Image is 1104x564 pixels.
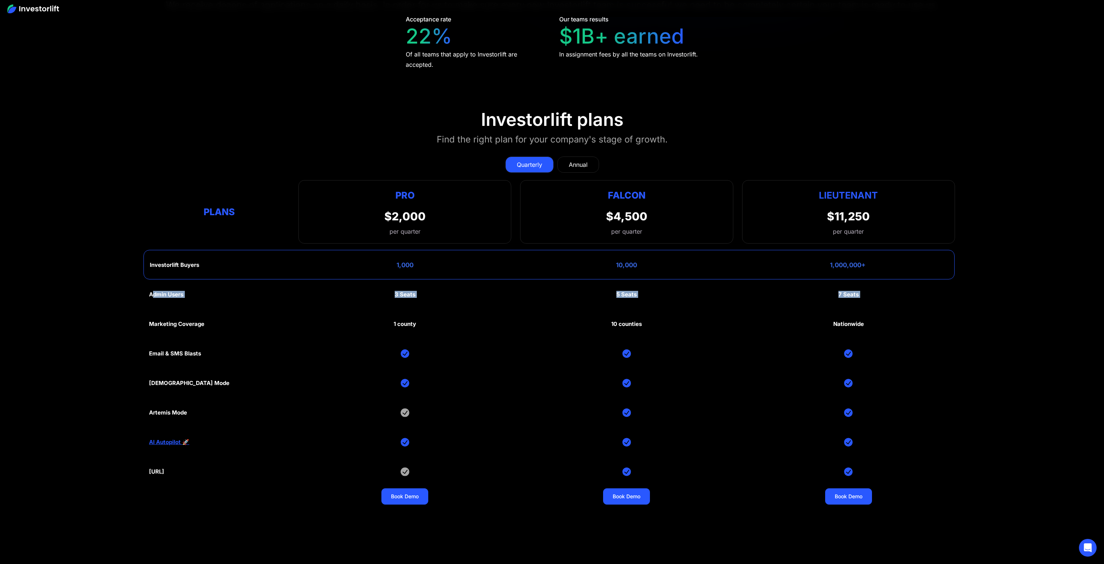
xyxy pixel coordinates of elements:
div: Artemis Mode [149,409,187,416]
div: [URL] [149,468,164,475]
div: per quarter [833,227,864,236]
div: 7 Seats [838,291,859,298]
a: Book Demo [825,488,872,505]
div: Marketing Coverage [149,321,204,327]
div: Nationwide [833,321,864,327]
div: Of all teams that apply to Investorlift are accepted. [406,49,546,70]
div: $2,000 [384,210,426,223]
div: Pro [384,188,426,202]
div: In assignment fees by all the teams on Investorlift. [559,49,698,59]
div: per quarter [384,227,426,236]
div: Acceptance rate [406,15,451,24]
div: 1,000,000+ [830,261,866,269]
div: Quarterly [517,160,542,169]
div: Open Intercom Messenger [1079,539,1097,557]
strong: Lieutenant [819,190,878,201]
div: 3 Seats [395,291,415,298]
div: 22% [406,24,452,49]
div: Investorlift Buyers [150,262,199,268]
a: Book Demo [603,488,650,505]
div: 5 Seats [616,291,637,298]
div: Email & SMS Blasts [149,350,201,357]
div: 1,000 [397,261,413,269]
div: Our teams results [559,15,609,24]
div: Find the right plan for your company's stage of growth. [437,133,668,146]
div: 10,000 [616,261,637,269]
div: $11,250 [827,210,870,223]
div: 10 counties [611,321,642,327]
a: Book Demo [381,488,428,505]
div: Falcon [608,188,646,202]
div: Investorlift plans [481,109,623,130]
div: [DEMOGRAPHIC_DATA] Mode [149,380,229,386]
div: $4,500 [606,210,647,223]
a: AI Autopilot 🚀 [149,439,189,446]
div: Annual [569,160,588,169]
div: Plans [149,205,290,219]
div: $1B+ earned [559,24,684,49]
div: 1 county [394,321,416,327]
div: Admin Users [149,291,183,298]
div: per quarter [611,227,642,236]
